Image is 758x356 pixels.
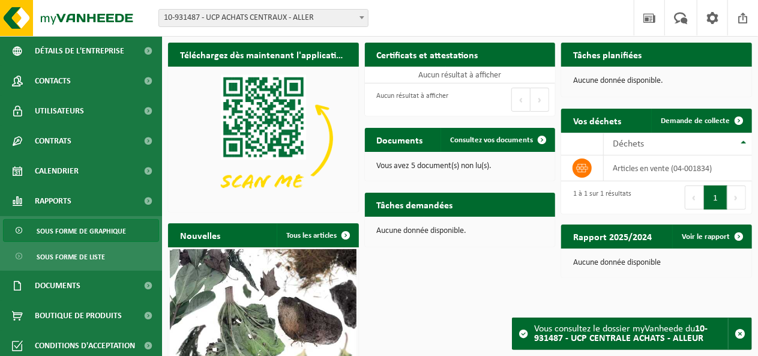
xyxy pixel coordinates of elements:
[168,67,359,210] img: Téléchargez l'application VHEPlus
[573,233,652,243] font: Rapport 2025/2024
[573,117,621,127] font: Vos déchets
[573,190,631,198] font: 1 à 1 sur 1 résultats
[377,226,467,235] font: Aucune donnée disponible.
[441,128,554,152] a: Consultez vos documents
[158,9,368,27] span: 10-931487 - UCP ACHATS CENTRAUX - ALLER
[418,71,501,80] font: Aucun résultat à afficher
[377,51,478,61] font: Certificats et attestations
[277,223,358,247] a: Tous les articles
[35,77,71,86] font: Contacts
[35,167,79,176] font: Calendrier
[685,186,704,210] button: Précédent
[35,137,71,146] font: Contrats
[661,117,730,125] font: Demande de collecte
[651,109,751,133] a: Demande de collecte
[159,10,368,26] span: 10-931487 - UCP ACHATS CENTRAUX - ALLER
[713,194,718,203] font: 1
[377,201,453,211] font: Tâches demandées
[727,186,746,210] button: Suivant
[35,282,80,291] font: Documents
[531,88,549,112] button: Suivant
[682,233,730,241] font: Voir le rapport
[286,232,337,240] font: Tous les articles
[37,254,105,261] font: Sous forme de liste
[35,197,71,206] font: Rapports
[511,88,531,112] button: Précédent
[672,225,751,249] a: Voir le rapport
[534,324,695,334] font: Vous consultez le dossier myVanheede du
[573,76,663,85] font: Aucune donnée disponible.
[3,245,159,268] a: Sous forme de liste
[450,136,533,144] font: Consultez vos documents
[377,136,423,146] font: Documents
[180,232,220,241] font: Nouvelles
[573,258,661,267] font: Aucune donnée disponible
[35,312,122,321] font: Boutique de produits
[164,13,314,22] font: 10-931487 - UCP ACHATS CENTRAUX - ALLER
[35,47,124,56] font: Détails de l'entreprise
[613,164,712,173] font: articles en vente (04-001834)
[37,228,126,235] font: Sous forme de graphique
[180,51,400,61] font: Téléchargez dès maintenant l'application Vanheede+ !
[377,92,449,100] font: Aucun résultat à afficher
[3,219,159,242] a: Sous forme de graphique
[35,342,135,351] font: Conditions d'acceptation
[377,161,492,170] font: Vous avez 5 document(s) non lu(s).
[573,51,642,61] font: Tâches planifiées
[35,107,84,116] font: Utilisateurs
[534,324,708,343] font: 10-931487 - UCP CENTRALE ACHATS - ALLEUR
[704,186,727,210] button: 1
[613,139,644,149] font: Déchets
